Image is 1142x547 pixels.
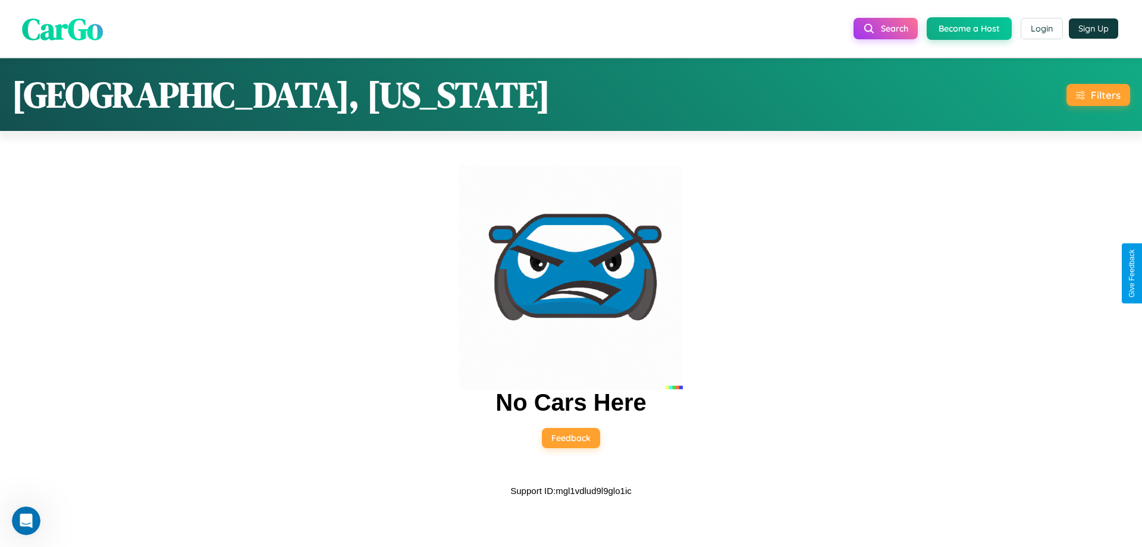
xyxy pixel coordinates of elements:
button: Filters [1066,84,1130,106]
button: Become a Host [927,17,1012,40]
h2: No Cars Here [495,389,646,416]
button: Sign Up [1069,18,1118,39]
h1: [GEOGRAPHIC_DATA], [US_STATE] [12,70,550,119]
iframe: Intercom live chat [12,507,40,535]
button: Feedback [542,428,600,448]
div: Filters [1091,89,1121,101]
button: Search [854,18,918,39]
button: Login [1021,18,1063,39]
span: CarGo [22,8,103,49]
span: Search [881,23,908,34]
p: Support ID: mgl1vdlud9l9glo1ic [510,483,631,499]
img: car [459,165,683,389]
div: Give Feedback [1128,249,1136,298]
